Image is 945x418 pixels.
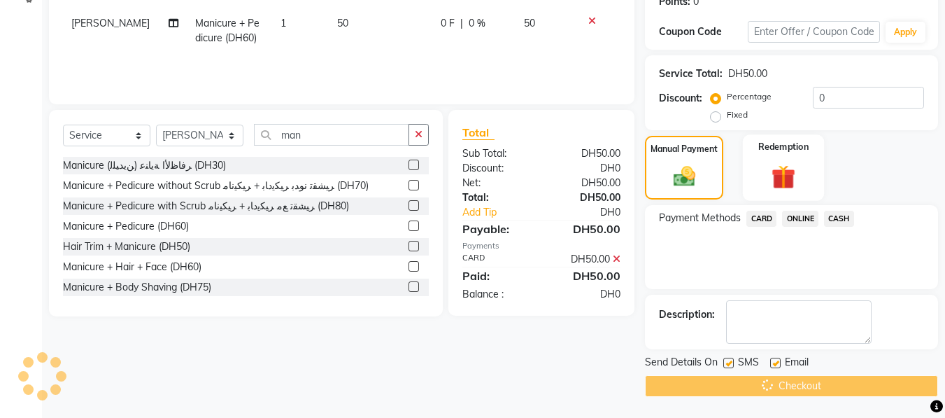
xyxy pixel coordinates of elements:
label: Manual Payment [651,143,718,155]
span: ONLINE [782,211,818,227]
span: Manicure + Pedicure (DH60) [195,17,260,44]
div: Payments [462,240,620,252]
img: _gift.svg [764,162,803,192]
div: Manicure + Pedicure (DH60) [63,219,189,234]
span: 0 F [441,16,455,31]
span: CASH [824,211,854,227]
label: Redemption [759,140,809,153]
span: Send Details On [645,355,718,372]
span: Total [462,125,495,140]
div: CARD [452,252,541,267]
div: Net: [452,176,541,190]
div: DH50.00 [728,67,767,81]
div: DH50.00 [541,221,631,237]
div: Hair Trim + Manicure (DH50) [63,239,190,254]
div: Description: [659,307,715,322]
span: 0 % [469,16,485,31]
div: DH50.00 [541,252,631,267]
div: Manicure + Pedicure without Scrub ﺮﻴﺸﻘﺗ نوﺪﺑ ﺮﻴﻜﻳدﺎﺑ + ﺮﻴﻜﻴﻧﺎﻣ (DH70) [63,179,369,193]
div: Service Total: [659,67,723,81]
input: Search or Scan [254,124,409,146]
div: Manicure + Body Shaving (DH75) [63,280,211,295]
span: 50 [524,17,535,29]
img: _cash.svg [667,164,702,189]
span: CARD [746,211,776,227]
label: Percentage [727,90,772,103]
div: Manicure + Hair + Face (DH60) [63,260,201,274]
div: Payable: [452,221,541,237]
div: Balance : [452,287,541,302]
span: [PERSON_NAME] [71,17,150,29]
div: DH0 [541,287,631,302]
span: 1 [280,17,286,29]
span: SMS [738,355,759,372]
div: Paid: [452,267,541,284]
div: DH50.00 [541,190,631,205]
span: Email [785,355,809,372]
div: DH0 [557,205,632,220]
span: 50 [337,17,348,29]
div: DH50.00 [541,267,631,284]
label: Fixed [727,109,748,121]
input: Enter Offer / Coupon Code [748,21,880,43]
button: Apply [886,22,925,43]
a: Add Tip [452,205,556,220]
div: Discount: [452,161,541,176]
div: Manicure (ﻦﻳﺪﻴﻠﻟ) ﺮﻓﺎﻇﻷا ﺔﻳﺎﻨﻋ (DH30) [63,158,226,173]
span: | [460,16,463,31]
div: DH0 [541,161,631,176]
div: Manicure + Pedicure with Scrub ﺮﻴﺸﻘﺗ ﻊﻣ ﺮﻴﻜﻳدﺎﺑ + ﺮﻴﻜﻴﻧﺎﻣ (DH80) [63,199,349,214]
div: Total: [452,190,541,205]
div: DH50.00 [541,176,631,190]
div: DH50.00 [541,146,631,161]
div: Coupon Code [659,25,747,39]
div: Sub Total: [452,146,541,161]
span: Payment Methods [659,211,741,225]
div: Discount: [659,91,702,106]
